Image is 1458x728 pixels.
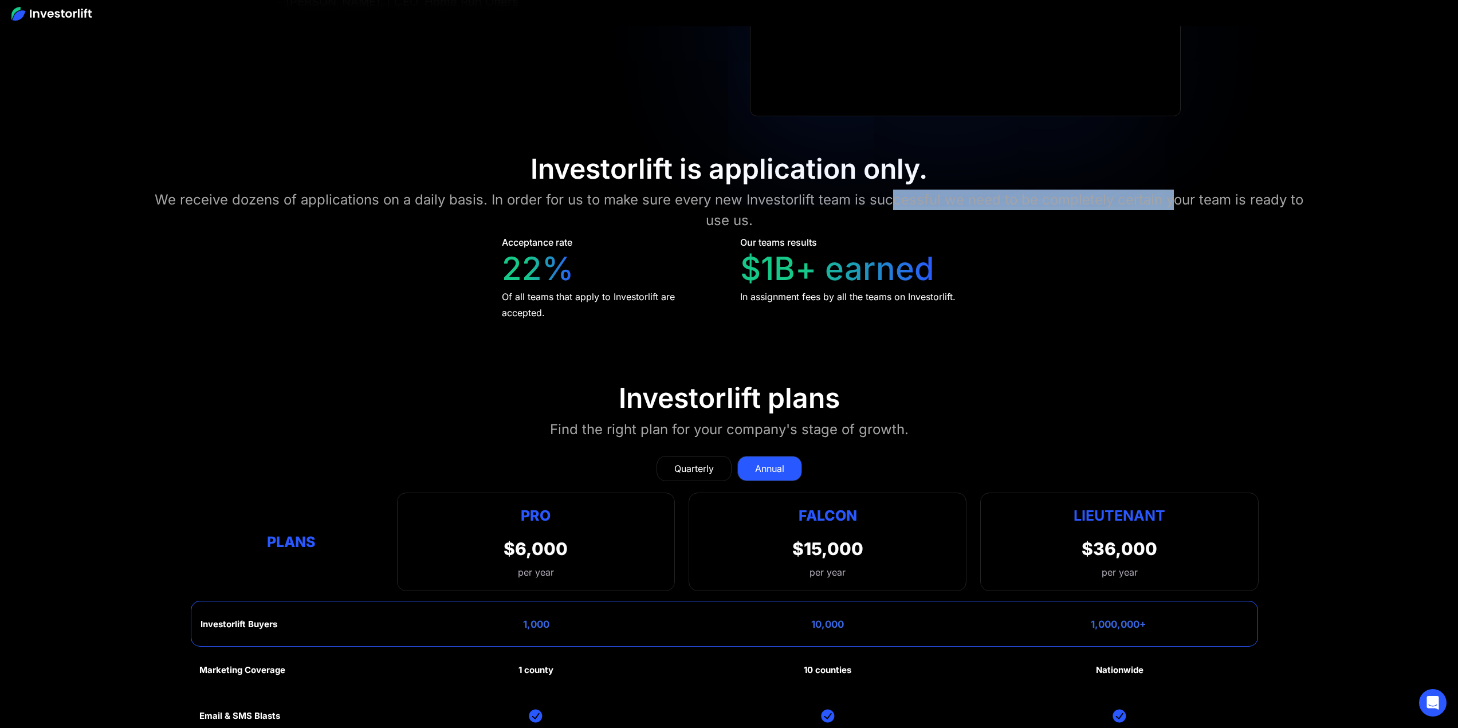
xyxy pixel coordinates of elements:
div: 1,000 [523,619,549,630]
strong: Lieutenant [1074,507,1165,524]
div: Quarterly [674,462,714,475]
div: Investorlift plans [619,381,840,415]
div: 1 county [518,665,553,675]
div: $36,000 [1082,538,1157,559]
div: Email & SMS Blasts [199,711,280,721]
div: Nationwide [1096,665,1143,675]
div: Find the right plan for your company's stage of growth. [550,419,909,440]
div: 10 counties [804,665,851,675]
div: per year [1102,565,1138,579]
div: per year [504,565,568,579]
div: Plans [199,530,383,553]
div: Acceptance rate [502,235,572,249]
div: per year [809,565,846,579]
div: Pro [504,505,568,527]
div: 10,000 [811,619,844,630]
div: $6,000 [504,538,568,559]
div: Investorlift Buyers [201,619,277,629]
div: In assignment fees by all the teams on Investorlift. [740,289,956,305]
div: Marketing Coverage [199,665,285,675]
div: Of all teams that apply to Investorlift are accepted. [502,289,719,321]
div: Falcon [799,505,857,527]
div: 1,000,000+ [1091,619,1146,630]
div: Open Intercom Messenger [1419,689,1447,717]
div: Annual [755,462,784,475]
div: Investorlift is application only. [530,152,928,186]
div: 22% [502,250,574,288]
div: Our teams results [740,235,817,249]
div: We receive dozens of applications on a daily basis. In order for us to make sure every new Invest... [146,190,1312,231]
div: $15,000 [792,538,863,559]
div: $1B+ earned [740,250,934,288]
